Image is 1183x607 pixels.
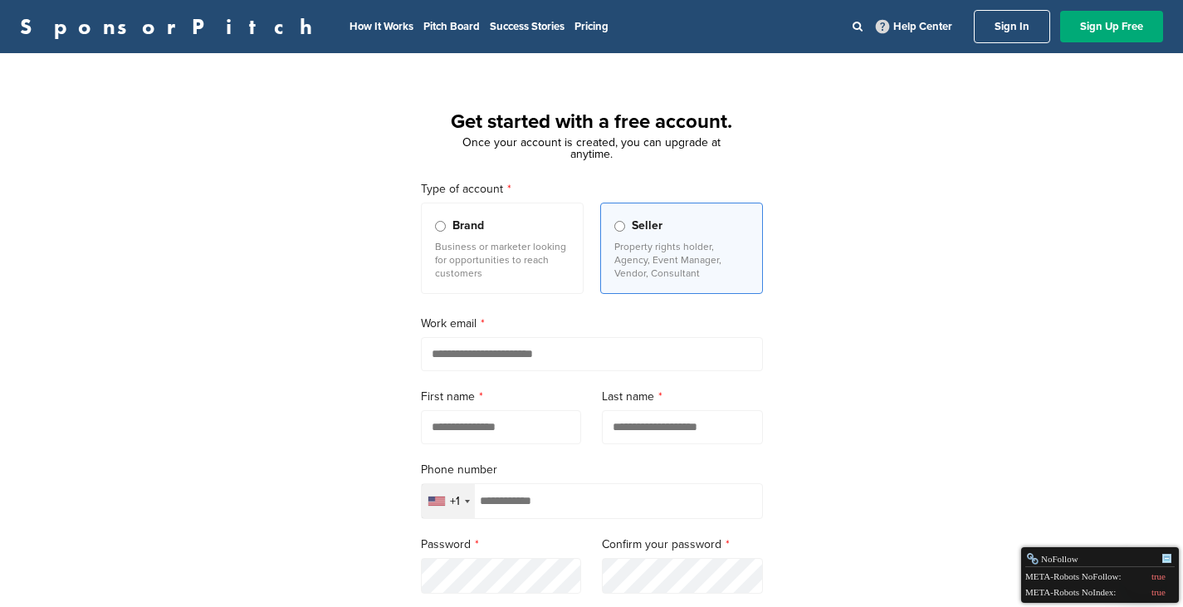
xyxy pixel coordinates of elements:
p: Property rights holder, Agency, Event Manager, Vendor, Consultant [614,240,749,280]
div: Minimize [1161,552,1174,565]
div: +1 [450,496,460,507]
div: true [1151,570,1166,583]
label: First name [421,388,582,406]
label: Phone number [421,461,763,479]
a: SponsorPitch [20,16,323,37]
label: Type of account [421,180,763,198]
div: true [1151,585,1166,599]
p: Business or marketer looking for opportunities to reach customers [435,240,570,280]
iframe: Button to launch messaging window [1117,541,1170,594]
label: Password [421,536,582,554]
span: Once your account is created, you can upgrade at anytime. [462,135,721,161]
a: Pricing [574,20,609,33]
div: META-Robots NoIndex: [1025,583,1175,599]
label: Work email [421,315,763,333]
div: NoFollow [1026,552,1161,565]
div: Selected country [422,484,475,518]
label: Last name [602,388,763,406]
a: Sign In [974,10,1050,43]
label: Confirm your password [602,536,763,554]
a: How It Works [350,20,413,33]
a: Pitch Board [423,20,480,33]
span: Seller [632,217,662,235]
span: Brand [452,217,484,235]
div: META-Robots NoFollow: [1025,567,1175,583]
a: Help Center [873,17,956,37]
h1: Get started with a free account. [401,107,783,137]
a: Success Stories [490,20,565,33]
input: Seller Property rights holder, Agency, Event Manager, Vendor, Consultant [614,221,625,232]
input: Brand Business or marketer looking for opportunities to reach customers [435,221,446,232]
a: Sign Up Free [1060,11,1163,42]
